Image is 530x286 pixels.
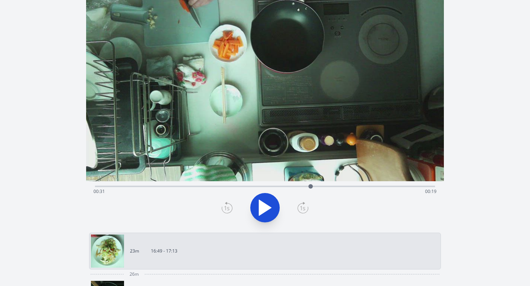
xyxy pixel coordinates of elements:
span: 26m [130,271,139,277]
span: 00:19 [425,188,437,194]
p: 23m [130,248,139,254]
img: 250829075025_thumb.jpeg [91,235,124,268]
p: 16:49 - 17:13 [151,248,177,254]
span: 00:31 [93,188,105,194]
